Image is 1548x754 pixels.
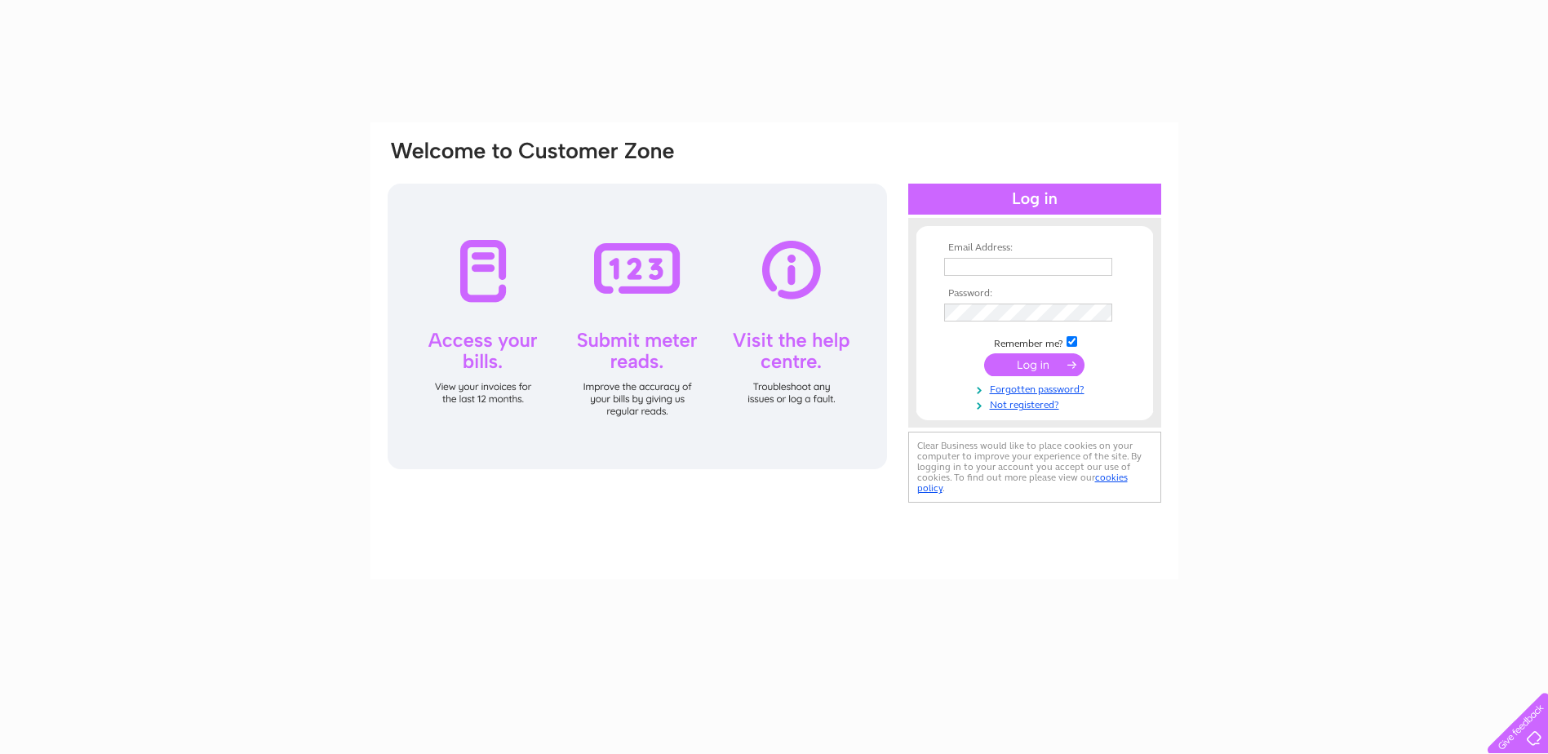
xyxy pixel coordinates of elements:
[940,334,1129,350] td: Remember me?
[908,432,1161,503] div: Clear Business would like to place cookies on your computer to improve your experience of the sit...
[944,396,1129,411] a: Not registered?
[940,242,1129,254] th: Email Address:
[940,288,1129,299] th: Password:
[944,380,1129,396] a: Forgotten password?
[917,472,1128,494] a: cookies policy
[984,353,1084,376] input: Submit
